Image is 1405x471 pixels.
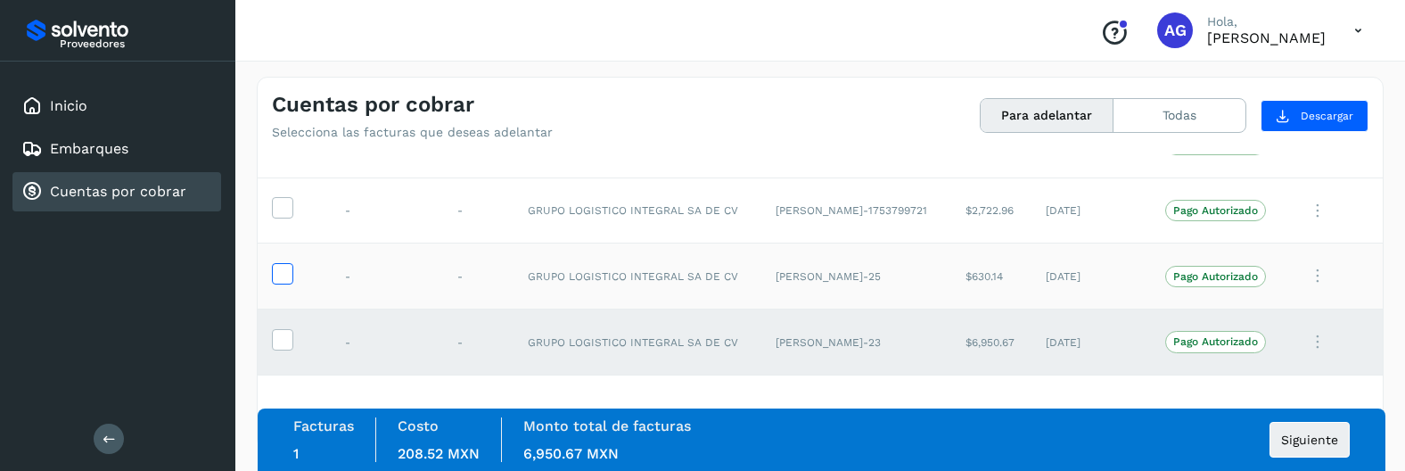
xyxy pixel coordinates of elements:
[1113,99,1245,132] button: Todas
[1173,270,1258,283] p: Pago Autorizado
[761,178,950,244] td: [PERSON_NAME]-1753799721
[514,244,762,310] td: GRUPO LOGISTICO INTEGRAL SA DE CV
[1261,100,1368,132] button: Descargar
[523,417,691,434] label: Monto total de facturas
[951,310,1031,376] td: $6,950.67
[443,310,514,376] td: -
[443,178,514,244] td: -
[761,310,950,376] td: [PERSON_NAME]-23
[523,445,619,462] span: 6,950.67 MXN
[1031,178,1151,244] td: [DATE]
[443,244,514,310] td: -
[1207,29,1326,46] p: ALVARO GUZMAN GUZMAN
[331,178,443,244] td: -
[1173,335,1258,348] p: Pago Autorizado
[514,310,762,376] td: GRUPO LOGISTICO INTEGRAL SA DE CV
[1281,434,1338,446] span: Siguiente
[331,310,443,376] td: -
[1031,310,1151,376] td: [DATE]
[331,244,443,310] td: -
[1269,422,1350,458] button: Siguiente
[60,37,214,50] p: Proveedores
[272,92,474,118] h4: Cuentas por cobrar
[398,445,480,462] span: 208.52 MXN
[50,97,87,114] a: Inicio
[293,417,354,434] label: Facturas
[50,183,186,200] a: Cuentas por cobrar
[12,129,221,169] div: Embarques
[1301,108,1353,124] span: Descargar
[50,140,128,157] a: Embarques
[1207,14,1326,29] p: Hola,
[951,244,1031,310] td: $630.14
[293,445,299,462] span: 1
[1031,244,1151,310] td: [DATE]
[398,417,439,434] label: Costo
[951,178,1031,244] td: $2,722.96
[1173,204,1258,217] p: Pago Autorizado
[981,99,1113,132] button: Para adelantar
[12,172,221,211] div: Cuentas por cobrar
[514,178,762,244] td: GRUPO LOGISTICO INTEGRAL SA DE CV
[12,87,221,126] div: Inicio
[272,125,553,140] p: Selecciona las facturas que deseas adelantar
[761,244,950,310] td: [PERSON_NAME]-25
